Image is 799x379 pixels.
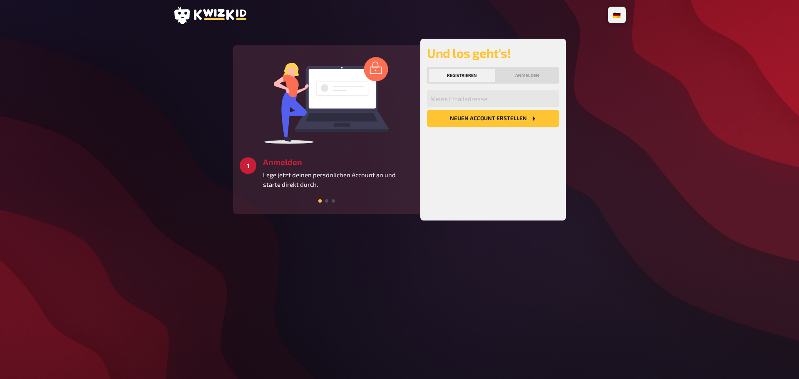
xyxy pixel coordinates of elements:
li: 🇩🇪 [610,8,624,22]
h3: Anmelden [263,157,414,167]
button: Anmelden [497,69,558,82]
p: Lege jetzt deinen persönlichen Account an und starte direkt durch. [263,170,414,189]
div: 1 [240,157,256,174]
button: Registrieren [429,69,495,82]
input: Meine Emailadresse [427,90,559,107]
button: Neuen Account Erstellen [427,110,559,127]
h2: Und los geht's! [427,45,559,60]
img: log in [264,57,389,144]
